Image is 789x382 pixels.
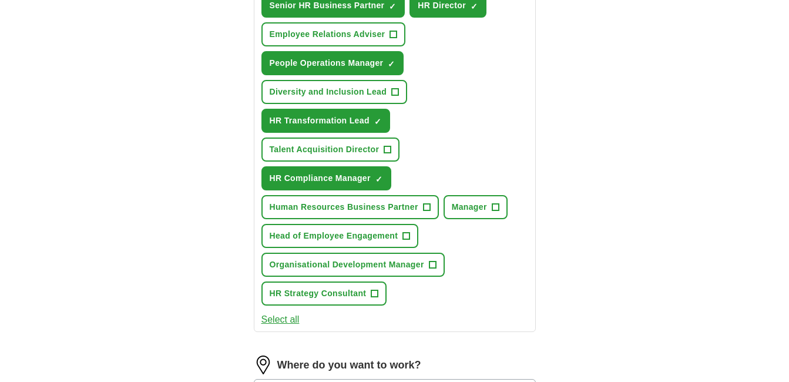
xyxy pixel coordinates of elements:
[270,57,384,69] span: People Operations Manager
[270,172,371,185] span: HR Compliance Manager
[270,201,418,213] span: Human Resources Business Partner
[261,51,404,75] button: People Operations Manager✓
[389,2,396,11] span: ✓
[277,357,421,373] label: Where do you want to work?
[388,59,395,69] span: ✓
[261,224,419,248] button: Head of Employee Engagement
[270,143,380,156] span: Talent Acquisition Director
[270,287,367,300] span: HR Strategy Consultant
[374,117,381,126] span: ✓
[375,175,382,184] span: ✓
[270,115,370,127] span: HR Transformation Lead
[270,28,385,41] span: Employee Relations Adviser
[261,166,391,190] button: HR Compliance Manager✓
[270,230,398,242] span: Head of Employee Engagement
[444,195,508,219] button: Manager
[261,138,400,162] button: Talent Acquisition Director
[270,259,424,271] span: Organisational Development Manager
[452,201,487,213] span: Manager
[270,86,387,98] span: Diversity and Inclusion Lead
[471,2,478,11] span: ✓
[254,356,273,374] img: location.png
[261,109,390,133] button: HR Transformation Lead✓
[261,253,445,277] button: Organisational Development Manager
[261,195,439,219] button: Human Resources Business Partner
[261,22,406,46] button: Employee Relations Adviser
[261,313,300,327] button: Select all
[261,80,408,104] button: Diversity and Inclusion Lead
[261,282,387,306] button: HR Strategy Consultant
